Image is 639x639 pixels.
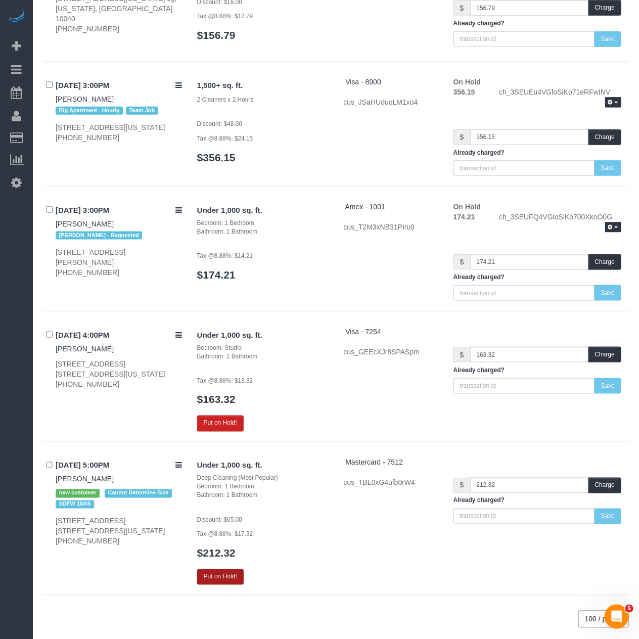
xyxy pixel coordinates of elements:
a: [PERSON_NAME] [56,475,114,483]
div: cus_T2M3xNB31PIru9 [343,222,438,232]
small: Tax @8.88%: $13.32 [197,377,253,384]
span: 5 [625,605,633,613]
strong: On Hold [453,203,481,211]
span: $ [453,254,470,270]
h5: Already charged? [453,367,621,374]
a: $212.32 [197,547,236,559]
small: Tax @8.88%: $24.15 [197,135,253,142]
div: Bedroom: 1 Bedroom [197,483,329,491]
small: Tax @8.88%: $14.21 [197,252,253,259]
span: Big Apartment - Hourly [56,107,123,115]
h4: [DATE] 3:00PM [56,206,182,215]
span: Team Job [126,107,158,115]
input: transaction id [453,31,595,47]
a: $174.21 [197,269,236,281]
small: Discount: $48.00 [197,120,242,127]
button: 100 / page [578,611,629,628]
a: $163.32 [197,394,236,405]
div: [STREET_ADDRESS][PERSON_NAME] [PHONE_NUMBER] [56,247,182,278]
button: Put on Hold! [197,416,244,431]
span: new customer [56,489,100,497]
div: ch_3SEUEu4VGloSiKo71eRFwINV [491,87,629,109]
strong: On Hold [453,78,481,86]
input: transaction id [453,509,595,524]
h5: Already charged? [453,20,621,27]
strong: 174.21 [453,213,475,221]
div: ch_3SEUFQ4VGloSiKo700XkoO0G [491,212,629,234]
div: Tags [56,229,182,242]
div: [STREET_ADDRESS][US_STATE] [PHONE_NUMBER] [56,122,182,143]
h4: [DATE] 5:00PM [56,462,182,470]
div: cus_JSaHUduoLM1xo4 [343,97,438,107]
span: [PERSON_NAME] - Requested [56,232,142,240]
div: [STREET_ADDRESS] [STREET_ADDRESS][US_STATE] [PHONE_NUMBER] [56,516,182,546]
a: [PERSON_NAME] [56,95,114,103]
input: transaction id [453,285,595,301]
a: [PERSON_NAME] [56,220,114,228]
h4: Under 1,000 sq. ft. [197,462,329,470]
a: $156.79 [197,29,236,41]
a: [PERSON_NAME] [56,345,114,353]
h4: Under 1,000 sq. ft. [197,206,329,215]
strong: 356.15 [453,88,475,96]
div: [STREET_ADDRESS] [STREET_ADDRESS][US_STATE] [PHONE_NUMBER] [56,359,182,389]
span: $ [453,347,470,362]
h5: Already charged? [453,150,621,156]
small: Tax @8.88%: $17.32 [197,531,253,538]
button: Charge [588,129,621,145]
div: cus_TBL0xG4ufb0rW4 [343,478,438,488]
div: Bedroom: Studio [197,344,329,352]
h5: Already charged? [453,497,621,504]
button: Charge [588,347,621,362]
span: $ [453,129,470,145]
h4: [DATE] 4:00PM [56,331,182,340]
h4: Under 1,000 sq. ft. [197,331,329,340]
button: Put on Hold! [197,569,244,585]
input: transaction id [453,378,595,394]
iframe: Intercom live chat [605,605,629,629]
button: Charge [588,254,621,270]
div: Bedroom: 1 Bedroom [197,219,329,227]
div: Bathroom: 1 Bathroom [197,491,329,500]
div: Deep Cleaning (Most Popular) [197,474,329,483]
div: Tags [56,484,182,511]
div: Tags [56,104,182,117]
a: $356.15 [197,152,236,163]
h5: Already charged? [453,274,621,281]
span: SDFW 10/05 [56,500,94,509]
small: 2 Cleaners x 2 Hours [197,96,254,103]
small: Discount: $65.00 [197,517,242,524]
div: Bathroom: 1 Bathroom [197,227,329,236]
input: transaction id [453,160,595,176]
a: Mastercard - 7512 [345,459,403,467]
span: $ [453,478,470,493]
span: Cannot Determine Size [105,489,172,497]
img: Automaid Logo [6,10,26,24]
a: Amex - 1001 [345,203,385,211]
h4: 1,500+ sq. ft. [197,81,329,90]
small: Tax @8.88%: $12.79 [197,13,253,20]
button: Charge [588,478,621,493]
div: Bathroom: 1 Bathroom [197,352,329,361]
nav: Pagination navigation [579,611,629,628]
a: Visa - 7254 [345,328,381,336]
a: Visa - 8900 [345,78,381,86]
div: cus_GEEcXJr8SPASpm [343,347,438,357]
h4: [DATE] 3:00PM [56,81,182,90]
